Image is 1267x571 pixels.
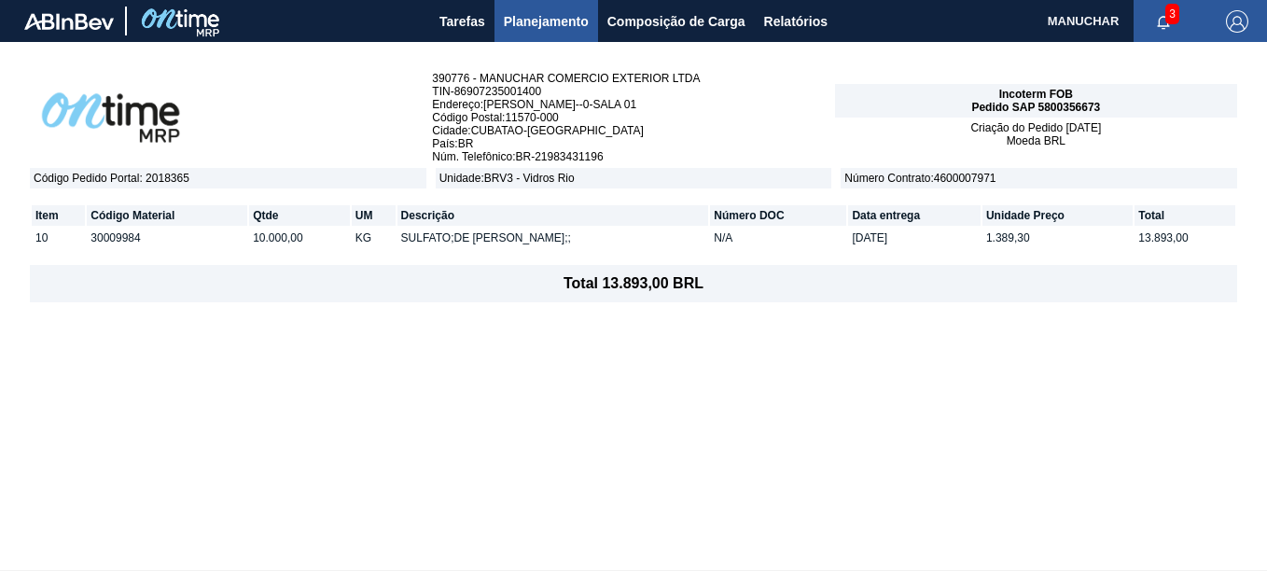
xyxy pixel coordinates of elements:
span: Incoterm FOB [999,88,1073,101]
th: UM [352,205,396,226]
td: 30009984 [87,228,247,248]
th: Unidade Preço [982,205,1133,226]
td: N/A [710,228,846,248]
span: Código Postal : 11570-000 [432,111,834,124]
td: 13.893,00 [1135,228,1235,248]
span: Número Contrato : 4600007971 [841,168,1237,188]
th: Descrição [397,205,709,226]
th: Qtde [249,205,350,226]
span: Cidade : CUBATAO-[GEOGRAPHIC_DATA] [432,124,834,137]
span: Núm. Telefônico : BR-21983431196 [432,150,834,163]
img: Logout [1226,10,1248,33]
span: 3 [1165,4,1179,24]
span: Código Pedido Portal : 2018365 [30,168,426,188]
img: abOntimeLogoPreto.41694eb1.png [30,80,192,155]
span: Pedido SAP 5800356673 [971,101,1100,114]
span: Relatórios [764,10,828,33]
span: Composição de Carga [607,10,745,33]
footer: Total 13.893,00 BRL [30,265,1237,302]
span: Criação do Pedido [DATE] [970,121,1101,134]
td: 10.000,00 [249,228,350,248]
button: Notificações [1134,8,1193,35]
span: Unidade : BRV3 - Vidros Rio [436,168,832,188]
th: Total [1135,205,1235,226]
th: Data entrega [848,205,981,226]
th: Código Material [87,205,247,226]
span: Moeda BRL [1007,134,1065,147]
th: Número DOC [710,205,846,226]
span: Tarefas [439,10,485,33]
td: KG [352,228,396,248]
th: Item [32,205,85,226]
td: 1.389,30 [982,228,1133,248]
td: SULFATO;DE [PERSON_NAME];; [397,228,709,248]
td: 10 [32,228,85,248]
span: 390776 - MANUCHAR COMERCIO EXTERIOR LTDA [432,72,834,85]
span: TIN - 86907235001400 [432,85,834,98]
img: TNhmsLtSVTkK8tSr43FrP2fwEKptu5GPRR3wAAAABJRU5ErkJggg== [24,13,114,30]
td: [DATE] [848,228,981,248]
span: Planejamento [504,10,589,33]
span: País : BR [432,137,834,150]
span: Endereço : [PERSON_NAME]--0-SALA 01 [432,98,834,111]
